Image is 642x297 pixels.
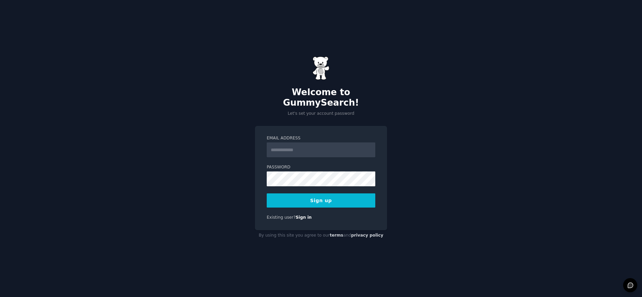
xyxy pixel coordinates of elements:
label: Email Address [267,135,375,141]
a: Sign in [296,215,312,220]
a: terms [330,233,343,238]
p: Let's set your account password [255,111,387,117]
label: Password [267,164,375,170]
div: By using this site you agree to our and [255,230,387,241]
a: privacy policy [351,233,383,238]
button: Sign up [267,193,375,208]
span: Existing user? [267,215,296,220]
h2: Welcome to GummySearch! [255,87,387,108]
img: Gummy Bear [313,56,329,80]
